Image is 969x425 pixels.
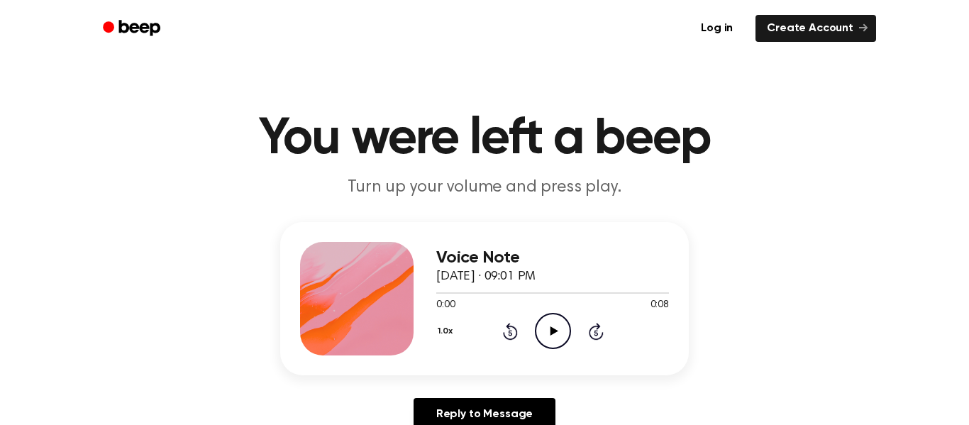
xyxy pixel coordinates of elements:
span: 0:08 [650,298,669,313]
a: Beep [93,15,173,43]
h1: You were left a beep [121,114,848,165]
a: Log in [687,12,747,45]
span: [DATE] · 09:01 PM [436,270,536,283]
a: Create Account [755,15,876,42]
button: 1.0x [436,319,458,343]
h3: Voice Note [436,248,669,267]
p: Turn up your volume and press play. [212,176,757,199]
span: 0:00 [436,298,455,313]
